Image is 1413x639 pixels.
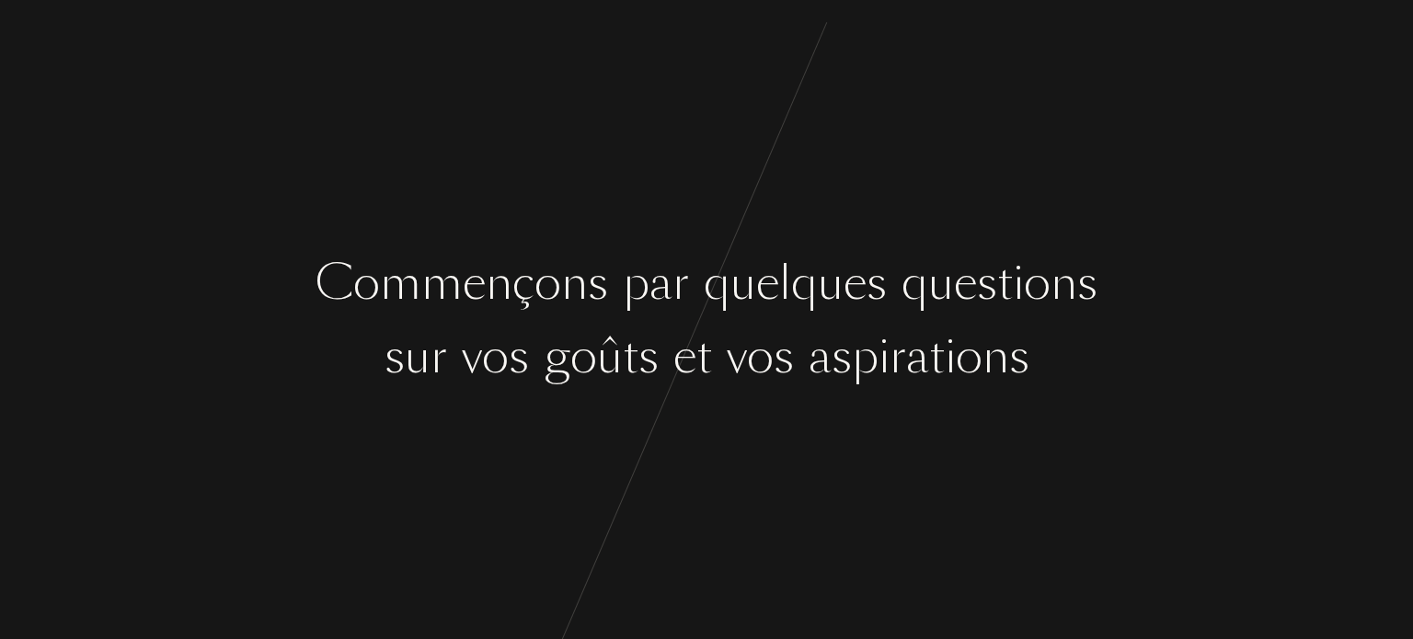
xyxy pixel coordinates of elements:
[570,322,597,391] div: o
[902,248,928,317] div: q
[405,322,431,391] div: u
[544,322,570,391] div: g
[730,248,756,317] div: u
[890,322,906,391] div: r
[482,322,509,391] div: o
[462,322,482,391] div: v
[791,248,818,317] div: q
[673,322,696,391] div: e
[832,322,852,391] div: s
[316,248,353,317] div: C
[906,322,929,391] div: a
[779,248,791,317] div: l
[727,322,747,391] div: v
[774,322,794,391] div: s
[623,322,638,391] div: t
[809,322,832,391] div: a
[954,248,977,317] div: e
[945,322,956,391] div: i
[353,248,380,317] div: o
[561,248,588,317] div: n
[512,248,534,317] div: ç
[534,248,561,317] div: o
[982,322,1009,391] div: n
[431,322,447,391] div: r
[623,248,649,317] div: p
[929,322,945,391] div: t
[385,322,405,391] div: s
[756,248,779,317] div: e
[852,322,879,391] div: p
[704,248,730,317] div: q
[977,248,997,317] div: s
[463,248,486,317] div: e
[879,322,890,391] div: i
[421,248,463,317] div: m
[597,322,623,391] div: û
[509,322,529,391] div: s
[649,248,672,317] div: a
[1051,248,1077,317] div: n
[956,322,982,391] div: o
[1024,248,1051,317] div: o
[1013,248,1024,317] div: i
[928,248,954,317] div: u
[818,248,844,317] div: u
[672,248,689,317] div: r
[638,322,659,391] div: s
[867,248,887,317] div: s
[588,248,608,317] div: s
[1077,248,1097,317] div: s
[844,248,867,317] div: e
[747,322,774,391] div: o
[696,322,712,391] div: t
[997,248,1013,317] div: t
[380,248,421,317] div: m
[486,248,512,317] div: n
[1009,322,1029,391] div: s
